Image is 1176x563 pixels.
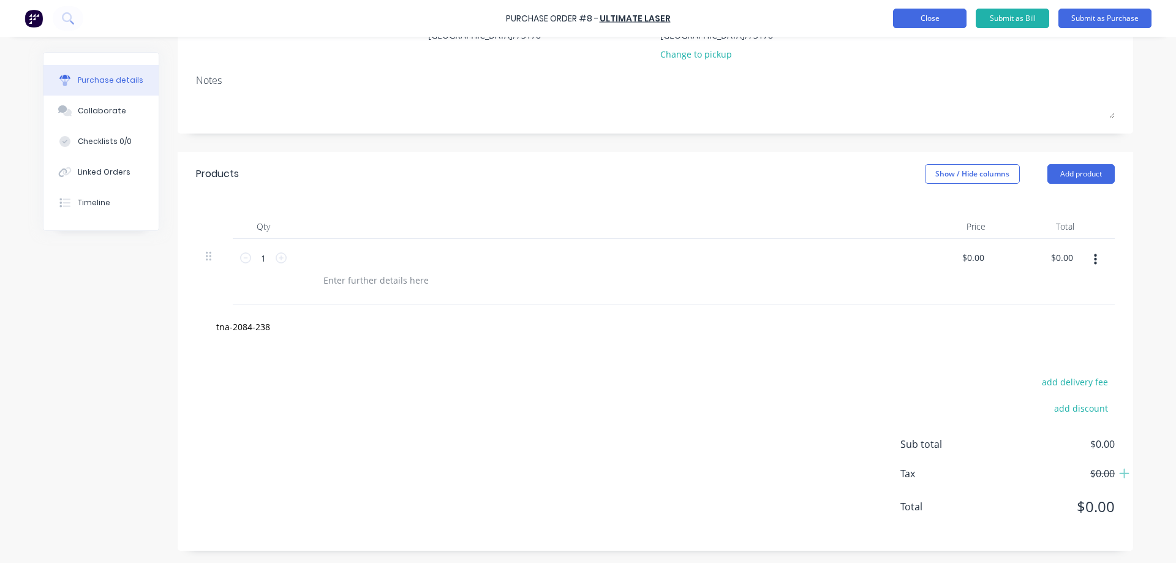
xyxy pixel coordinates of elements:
[992,466,1115,481] span: $0.00
[1047,400,1115,416] button: add discount
[900,466,992,481] span: Tax
[900,437,992,452] span: Sub total
[43,96,159,126] button: Collaborate
[78,136,132,147] div: Checklists 0/0
[43,126,159,157] button: Checklists 0/0
[995,214,1084,239] div: Total
[600,12,671,25] a: Ultimate Laser
[907,214,995,239] div: Price
[893,9,967,28] button: Close
[78,197,110,208] div: Timeline
[78,167,130,178] div: Linked Orders
[78,105,126,116] div: Collaborate
[660,48,773,61] div: Change to pickup
[78,75,143,86] div: Purchase details
[196,73,1115,88] div: Notes
[43,187,159,218] button: Timeline
[1047,164,1115,184] button: Add product
[992,496,1115,518] span: $0.00
[196,167,239,181] div: Products
[506,12,598,25] div: Purchase Order #8 -
[976,9,1049,28] button: Submit as Bill
[925,164,1020,184] button: Show / Hide columns
[43,65,159,96] button: Purchase details
[1058,9,1151,28] button: Submit as Purchase
[900,499,992,514] span: Total
[216,314,461,339] input: Start typing to add a product...
[233,214,294,239] div: Qty
[1035,374,1115,390] button: add delivery fee
[992,437,1115,452] span: $0.00
[24,9,43,28] img: Factory
[43,157,159,187] button: Linked Orders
